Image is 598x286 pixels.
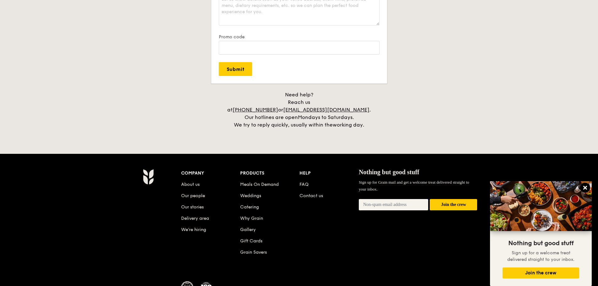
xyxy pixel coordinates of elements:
input: Submit [219,62,252,76]
a: About us [181,182,200,187]
a: Weddings [240,193,261,198]
div: Company [181,169,240,178]
span: Sign up for a welcome treat delivered straight to your inbox. [507,250,574,262]
a: Catering [240,204,259,210]
div: Products [240,169,299,178]
input: Non-spam email address [359,199,428,210]
button: Close [580,183,590,193]
button: Join the crew [430,199,477,211]
a: Our stories [181,204,204,210]
a: [PHONE_NUMBER] [233,107,278,113]
div: Need help? Reach us at or . Our hotlines are open We try to reply quickly, usually within the [221,91,378,129]
a: Our people [181,193,205,198]
a: Meals On Demand [240,182,279,187]
a: FAQ [299,182,309,187]
span: Nothing but good stuff [508,240,574,247]
button: Join the crew [503,267,579,278]
a: Why Grain [240,216,263,221]
span: working day. [333,122,364,128]
a: [EMAIL_ADDRESS][DOMAIN_NAME] [283,107,369,113]
div: Help [299,169,359,178]
img: DSC07876-Edit02-Large.jpeg [490,181,592,231]
a: Gallery [240,227,256,232]
a: Gift Cards [240,238,262,244]
img: AYc88T3wAAAABJRU5ErkJggg== [143,169,154,185]
a: Contact us [299,193,323,198]
a: We’re hiring [181,227,206,232]
span: Nothing but good stuff [359,169,419,175]
a: Grain Savers [240,250,267,255]
a: Delivery area [181,216,209,221]
label: Promo code [219,34,380,40]
span: Sign up for Grain mail and get a welcome treat delivered straight to your inbox. [359,180,469,192]
span: Mondays to Saturdays. [298,114,354,120]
